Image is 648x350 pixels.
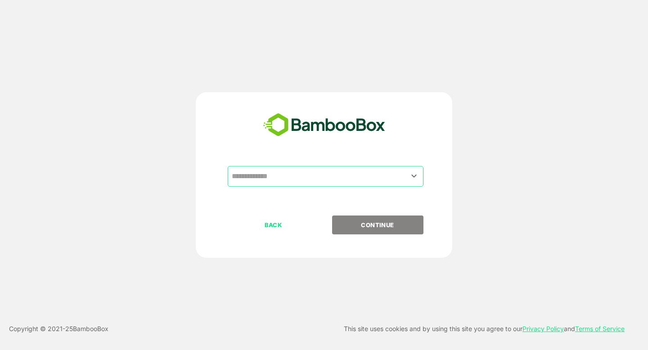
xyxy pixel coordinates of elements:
[333,220,423,230] p: CONTINUE
[258,110,390,140] img: bamboobox
[229,220,319,230] p: BACK
[228,215,319,234] button: BACK
[9,323,108,334] p: Copyright © 2021- 25 BambooBox
[408,170,420,182] button: Open
[575,325,625,332] a: Terms of Service
[332,215,423,234] button: CONTINUE
[522,325,564,332] a: Privacy Policy
[344,323,625,334] p: This site uses cookies and by using this site you agree to our and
